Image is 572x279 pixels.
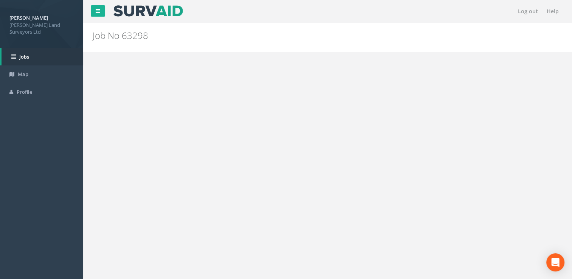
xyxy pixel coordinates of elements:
span: Profile [17,88,32,95]
a: [PERSON_NAME] [PERSON_NAME] Land Surveyors Ltd [9,12,74,36]
h2: Job No 63298 [93,31,482,40]
span: Jobs [19,53,29,60]
span: Map [18,71,28,77]
strong: [PERSON_NAME] [9,14,48,21]
span: [PERSON_NAME] Land Surveyors Ltd [9,22,74,36]
div: Open Intercom Messenger [546,253,564,271]
a: Jobs [2,48,83,66]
